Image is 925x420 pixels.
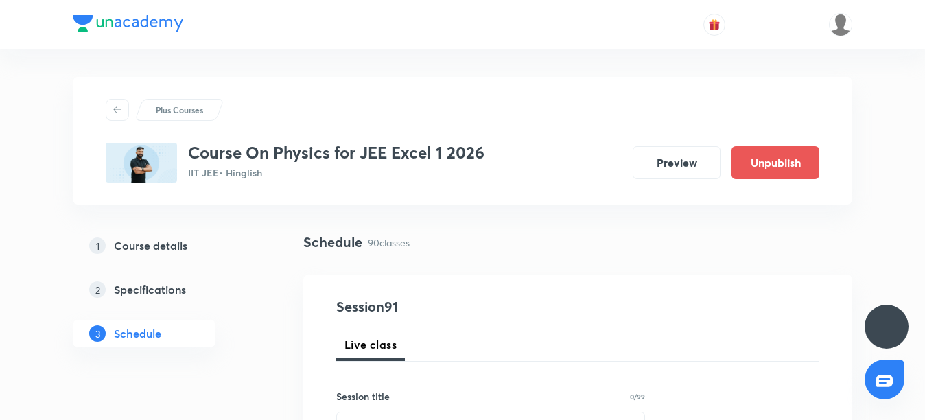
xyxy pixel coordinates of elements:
[188,165,484,180] p: IIT JEE • Hinglish
[89,325,106,342] p: 3
[188,143,484,163] h3: Course On Physics for JEE Excel 1 2026
[73,232,259,259] a: 1Course details
[89,281,106,298] p: 2
[878,318,895,335] img: ttu
[114,325,161,342] h5: Schedule
[156,104,203,116] p: Plus Courses
[303,232,362,253] h4: Schedule
[731,146,819,179] button: Unpublish
[114,281,186,298] h5: Specifications
[89,237,106,254] p: 1
[633,146,721,179] button: Preview
[829,13,852,36] img: Vinita Malik
[336,296,587,317] h4: Session 91
[73,15,183,35] a: Company Logo
[114,237,187,254] h5: Course details
[708,19,721,31] img: avatar
[703,14,725,36] button: avatar
[336,389,390,404] h6: Session title
[106,143,177,183] img: C17B4FAC-997B-4E43-B1B9-415CDDFEAA28_plus.png
[344,336,397,353] span: Live class
[630,393,645,400] p: 0/99
[73,15,183,32] img: Company Logo
[368,235,410,250] p: 90 classes
[73,276,259,303] a: 2Specifications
